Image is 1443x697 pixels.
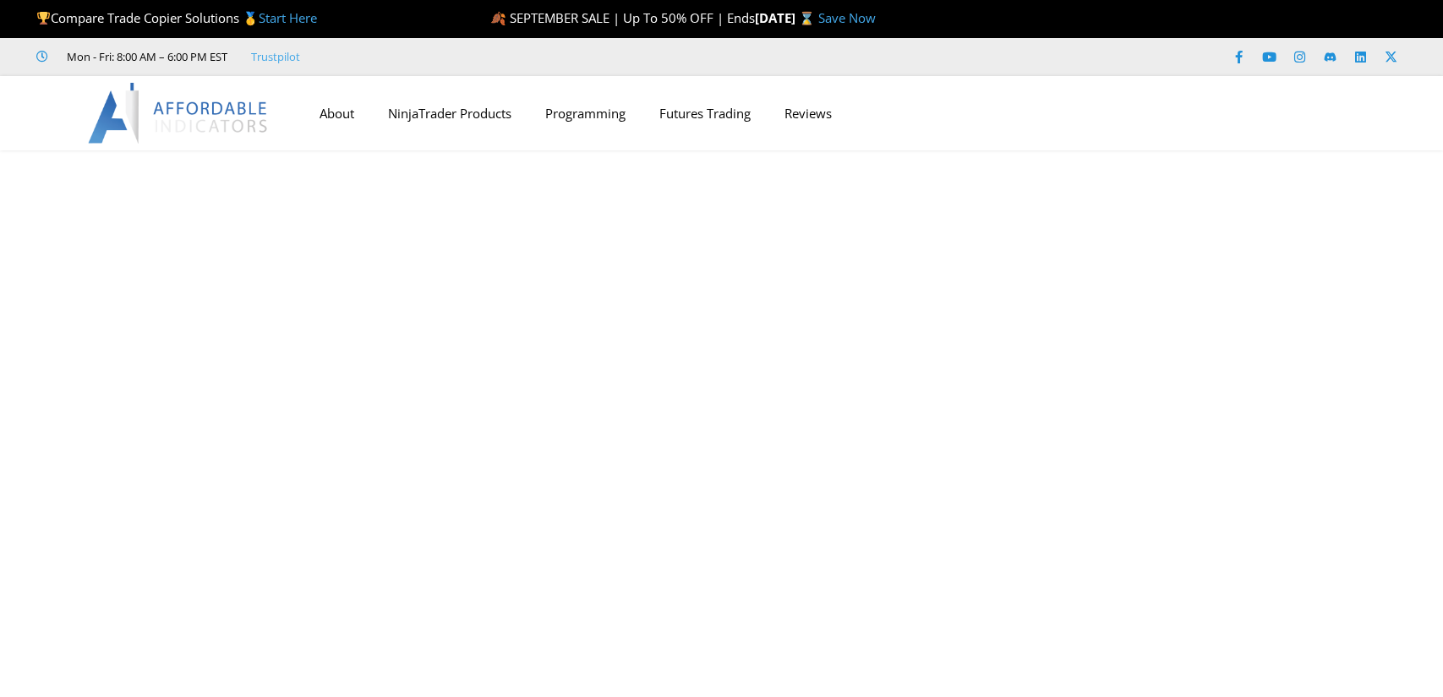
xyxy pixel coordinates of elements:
a: NinjaTrader Products [371,94,528,133]
img: LogoAI | Affordable Indicators – NinjaTrader [88,83,270,144]
a: About [303,94,371,133]
span: Compare Trade Copier Solutions 🥇 [36,9,317,26]
a: Save Now [818,9,876,26]
a: Futures Trading [642,94,768,133]
span: Mon - Fri: 8:00 AM – 6:00 PM EST [63,46,227,67]
span: 🍂 SEPTEMBER SALE | Up To 50% OFF | Ends [490,9,755,26]
strong: [DATE] ⌛ [755,9,818,26]
img: 🏆 [37,12,50,25]
nav: Menu [303,94,1101,133]
a: Trustpilot [251,46,300,67]
a: Reviews [768,94,849,133]
a: Start Here [259,9,317,26]
a: Programming [528,94,642,133]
